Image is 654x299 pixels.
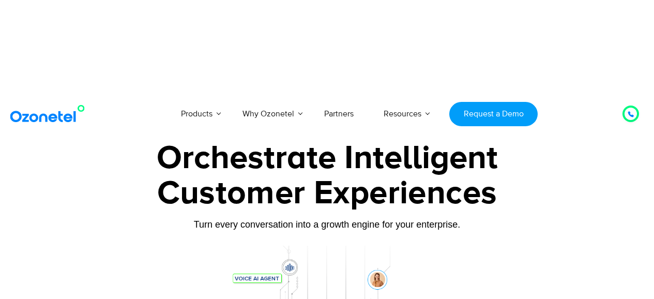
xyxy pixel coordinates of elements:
div: Orchestrate Intelligent [40,142,614,175]
a: Request a Demo [449,102,538,126]
a: Resources [369,97,436,131]
a: Why Ozonetel [227,97,309,131]
div: Turn every conversation into a growth engine for your enterprise. [40,219,614,230]
div: Customer Experiences [40,169,614,218]
a: Products [166,97,227,131]
a: Partners [309,97,369,131]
